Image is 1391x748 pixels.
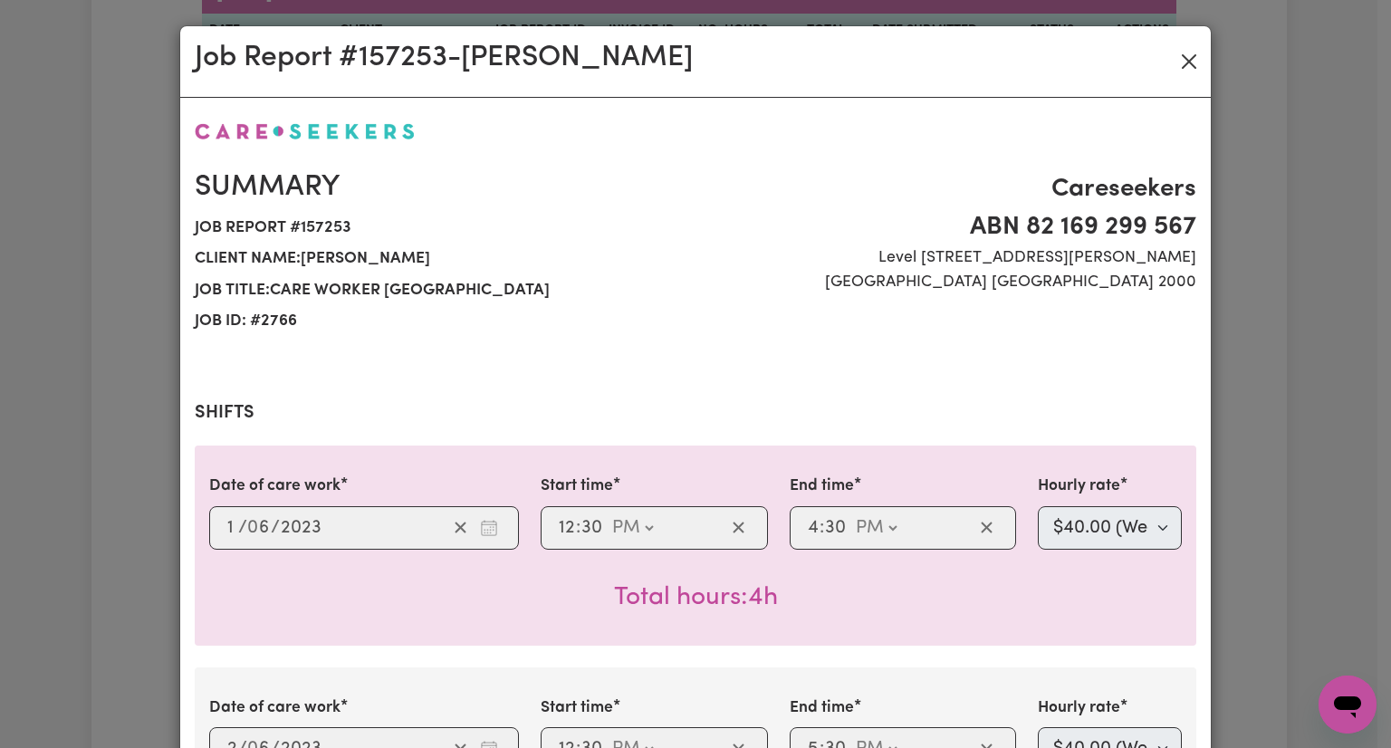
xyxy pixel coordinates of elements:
button: Clear date [446,514,475,542]
span: / [238,518,247,538]
input: -- [807,514,820,542]
span: : [820,518,824,538]
span: Job ID: # 2766 [195,306,685,337]
img: Careseekers logo [195,123,415,139]
label: End time [790,696,854,720]
label: Start time [541,696,613,720]
span: / [271,518,280,538]
input: -- [580,514,603,542]
span: : [576,518,580,538]
span: 0 [247,519,258,537]
label: Hourly rate [1038,475,1120,498]
label: Date of care work [209,696,341,720]
span: [GEOGRAPHIC_DATA] [GEOGRAPHIC_DATA] 2000 [706,271,1196,294]
button: Close [1175,47,1204,76]
button: Enter the date of care work [475,514,504,542]
input: ---- [280,514,321,542]
input: -- [824,514,847,542]
h2: Job Report # 157253 - [PERSON_NAME] [195,41,693,75]
span: Job report # 157253 [195,213,685,244]
label: Date of care work [209,475,341,498]
label: End time [790,475,854,498]
input: -- [248,514,271,542]
span: Client name: [PERSON_NAME] [195,244,685,274]
label: Start time [541,475,613,498]
span: Careseekers [706,170,1196,208]
h2: Summary [195,170,685,205]
span: Job title: Care worker [GEOGRAPHIC_DATA] [195,275,685,306]
span: ABN 82 169 299 567 [706,208,1196,246]
span: Level [STREET_ADDRESS][PERSON_NAME] [706,246,1196,270]
h2: Shifts [195,402,1196,424]
span: Total hours worked: 4 hours [614,585,778,610]
input: -- [558,514,576,542]
label: Hourly rate [1038,696,1120,720]
input: -- [226,514,238,542]
iframe: Button to launch messaging window [1319,676,1377,734]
